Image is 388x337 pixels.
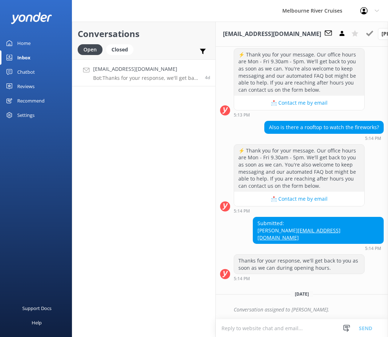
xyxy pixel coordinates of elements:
[234,208,365,213] div: Sep 12 2025 05:14pm (UTC +10:00) Australia/Sydney
[264,136,384,141] div: Sep 12 2025 05:14pm (UTC +10:00) Australia/Sydney
[78,27,210,41] h2: Conversations
[291,291,313,297] span: [DATE]
[78,45,106,53] a: Open
[234,276,365,281] div: Sep 12 2025 05:14pm (UTC +10:00) Australia/Sydney
[365,136,381,141] strong: 5:14 PM
[234,255,364,274] div: Thanks for your response, we'll get back to you as soon as we can during opening hours.
[234,49,364,96] div: ⚡ Thank you for your message. Our office hours are Mon - Fri 9.30am - 5pm. We'll get back to you ...
[106,44,133,55] div: Closed
[72,59,215,86] a: [EMAIL_ADDRESS][DOMAIN_NAME]Bot:Thanks for your response, we'll get back to you as soon as we can...
[17,94,45,108] div: Recommend
[17,36,31,50] div: Home
[365,246,381,251] strong: 5:14 PM
[234,304,384,316] div: Conversation assigned to [PERSON_NAME].
[234,96,364,110] button: 📩 Contact me by email
[106,45,137,53] a: Closed
[17,108,35,122] div: Settings
[17,65,35,79] div: Chatbot
[17,79,35,94] div: Reviews
[265,121,383,133] div: Also is there a rooftop to watch the fireworks?
[257,227,341,241] a: [EMAIL_ADDRESS][DOMAIN_NAME]
[220,304,384,316] div: 2025-09-14T23:28:53.006
[93,65,200,73] h4: [EMAIL_ADDRESS][DOMAIN_NAME]
[32,315,42,330] div: Help
[22,301,51,315] div: Support Docs
[234,209,250,213] strong: 5:14 PM
[234,277,250,281] strong: 5:14 PM
[17,50,31,65] div: Inbox
[78,44,102,55] div: Open
[253,246,384,251] div: Sep 12 2025 05:14pm (UTC +10:00) Australia/Sydney
[93,75,200,81] p: Bot: Thanks for your response, we'll get back to you as soon as we can during opening hours.
[234,145,364,192] div: ⚡ Thank you for your message. Our office hours are Mon - Fri 9.30am - 5pm. We'll get back to you ...
[205,74,210,81] span: Sep 12 2025 05:14pm (UTC +10:00) Australia/Sydney
[223,29,321,39] h3: [EMAIL_ADDRESS][DOMAIN_NAME]
[253,217,383,243] div: Submitted: [PERSON_NAME]
[234,113,250,117] strong: 5:13 PM
[234,112,365,117] div: Sep 12 2025 05:13pm (UTC +10:00) Australia/Sydney
[11,12,52,24] img: yonder-white-logo.png
[234,192,364,206] button: 📩 Contact me by email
